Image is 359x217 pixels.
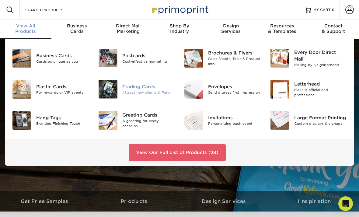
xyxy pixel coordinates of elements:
[103,19,154,39] a: Direct MailMarketing
[99,80,117,99] img: Trading Cards
[338,196,353,211] div: Open Intercom Messenger
[184,49,203,68] img: Brochures & Flyers
[205,23,256,34] div: Services
[98,108,175,132] a: Greeting Cards Greeting Cards A greeting for every occasion
[103,23,154,29] span: Direct Mail
[208,121,261,126] div: Personalizing each event
[308,19,359,39] a: Contact& Support
[36,59,89,64] div: Cards as unique as you
[313,7,331,12] span: MY CART
[205,19,256,39] a: DesignServices
[270,108,347,132] a: Large Format Printing Large Format Printing Custom displays & signage
[294,81,347,88] div: Letterhead
[332,8,335,12] span: 0
[270,80,289,99] img: Letterhead
[25,6,84,13] input: SEARCH PRODUCTS.....
[184,111,203,130] img: Invitations
[270,111,289,130] img: Large Format Printing
[36,121,89,126] div: Branded Finishing Touch
[122,59,175,64] div: Cost-effective marketing
[36,83,89,90] div: Plastic Cards
[36,52,89,59] div: Business Cards
[205,23,256,29] span: Design
[98,77,175,101] a: Trading Cards Trading Cards Attract new clients & Fans
[51,23,103,29] span: Business
[103,23,154,34] div: Marketing
[303,55,305,60] sup: ®
[256,23,308,34] div: & Templates
[208,114,261,121] div: Invitations
[208,50,261,56] div: Brochures & Flyers
[184,108,261,132] a: Invitations Invitations Personalizing each event
[294,88,347,98] div: Make it official and professional
[256,19,308,39] a: Resources& Templates
[184,80,203,99] img: Envelopes
[98,46,175,70] a: Postcards Postcards Cost-effective marketing
[294,49,347,62] div: Every Door Direct Mail
[270,49,289,68] img: Every Door Direct Mail
[12,49,31,68] img: Business Cards
[12,80,31,99] img: Plastic Cards
[12,46,89,70] a: Business Cards Business Cards Cards as unique as you
[208,83,261,90] div: Envelopes
[270,77,347,101] a: Letterhead Letterhead Make it official and professional
[154,23,205,34] div: Industry
[294,121,347,126] div: Custom displays & signage
[208,57,261,67] div: Sales Sheets, Tools & Product Info
[184,46,261,70] a: Brochures & Flyers Brochures & Flyers Sales Sheets, Tools & Product Info
[99,49,117,67] img: Postcards
[256,23,308,29] span: Resources
[12,111,31,130] img: Hang Tags
[154,23,205,29] span: Shop By
[12,77,89,101] a: Plastic Cards Plastic Cards For rewards or VIP events
[184,77,261,101] a: Envelopes Envelopes Send a great first impression
[51,19,103,39] a: BusinessCards
[294,62,347,68] div: Mailing by Neighborhood
[308,23,359,29] span: Contact
[154,19,205,39] a: Shop ByIndustry
[129,144,226,161] a: View Our Full List of Products (28)
[122,83,175,90] div: Trading Cards
[149,3,210,16] img: Primoprint
[308,23,359,34] div: & Support
[122,90,175,95] div: Attract new clients & Fans
[122,52,175,59] div: Postcards
[36,90,89,95] div: For rewards or VIP events
[36,114,89,121] div: Hang Tags
[294,114,347,121] div: Large Format Printing
[12,108,89,132] a: Hang Tags Hang Tags Branded Finishing Touch
[122,119,175,129] div: A greeting for every occasion
[122,112,175,119] div: Greeting Cards
[99,111,117,130] img: Greeting Cards
[270,46,347,70] a: Every Door Direct Mail Every Door Direct Mail® Mailing by Neighborhood
[208,90,261,95] div: Send a great first impression
[51,23,103,34] div: Cards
